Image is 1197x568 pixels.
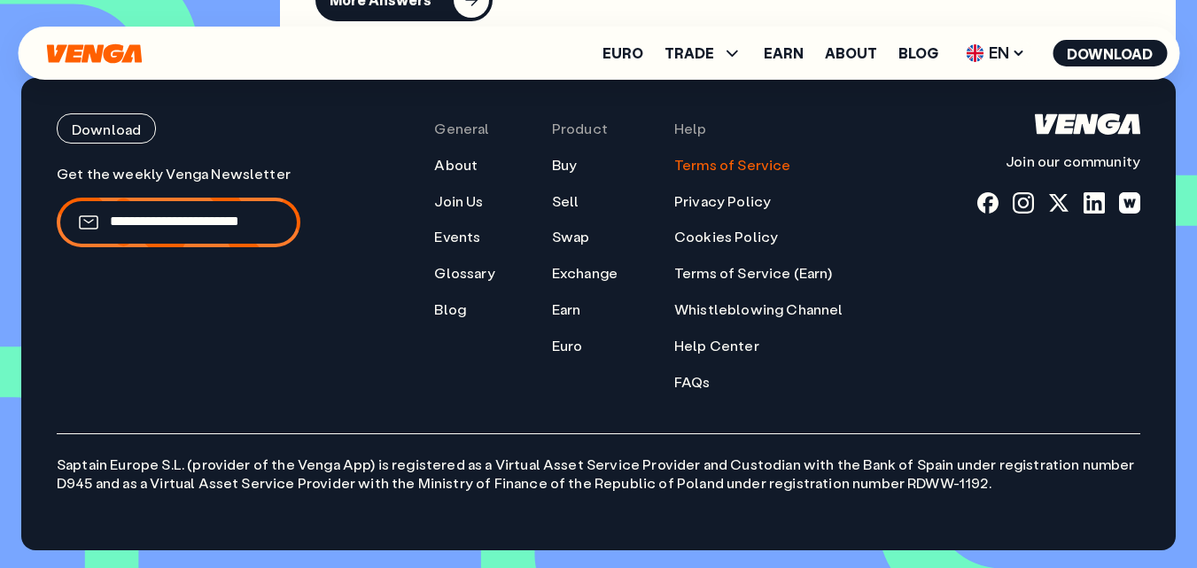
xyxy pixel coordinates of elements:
[44,43,144,64] svg: Home
[434,300,466,319] a: Blog
[552,120,608,138] span: Product
[1048,192,1069,214] a: x
[434,156,478,175] a: About
[674,337,759,355] a: Help Center
[1035,113,1140,135] svg: Home
[674,156,791,175] a: Terms of Service
[898,46,938,60] a: Blog
[434,264,494,283] a: Glossary
[57,113,156,144] button: Download
[674,300,843,319] a: Whistleblowing Channel
[674,192,771,211] a: Privacy Policy
[1119,192,1140,214] a: warpcast
[674,120,707,138] span: Help
[764,46,804,60] a: Earn
[57,433,1140,493] p: Saptain Europe S.L. (provider of the Venga App) is registered as a Virtual Asset Service Provider...
[960,39,1031,67] span: EN
[552,300,581,319] a: Earn
[1084,192,1105,214] a: linkedin
[434,192,483,211] a: Join Us
[966,44,983,62] img: flag-uk
[977,152,1140,171] p: Join our community
[674,228,778,246] a: Cookies Policy
[552,228,590,246] a: Swap
[674,264,832,283] a: Terms of Service (Earn)
[665,43,742,64] span: TRADE
[57,165,300,183] p: Get the weekly Venga Newsletter
[552,156,577,175] a: Buy
[434,228,480,246] a: Events
[434,120,489,138] span: General
[674,373,711,392] a: FAQs
[552,337,583,355] a: Euro
[552,264,618,283] a: Exchange
[825,46,877,60] a: About
[665,46,714,60] span: TRADE
[552,192,579,211] a: Sell
[1013,192,1034,214] a: instagram
[602,46,643,60] a: Euro
[57,113,300,144] a: Download
[977,192,999,214] a: fb
[1053,40,1167,66] button: Download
